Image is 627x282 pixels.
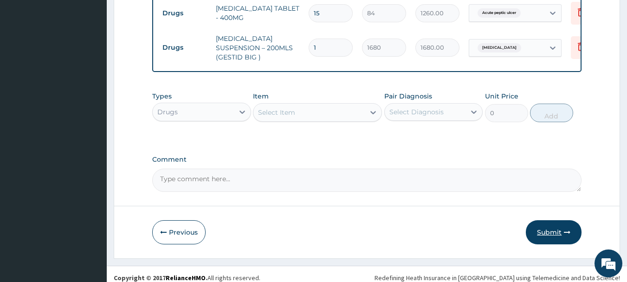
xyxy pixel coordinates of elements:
[114,274,207,282] strong: Copyright © 2017 .
[166,274,206,282] a: RelianceHMO
[48,52,156,64] div: Chat with us now
[152,156,582,164] label: Comment
[211,29,304,66] td: [MEDICAL_DATA] SUSPENSION – 200MLS (GESTID BIG )
[152,5,175,27] div: Minimize live chat window
[54,83,128,177] span: We're online!
[526,220,582,244] button: Submit
[157,107,178,117] div: Drugs
[478,8,521,18] span: Acute peptic ulcer
[152,220,206,244] button: Previous
[384,92,432,101] label: Pair Diagnosis
[389,107,444,117] div: Select Diagnosis
[530,104,573,122] button: Add
[158,5,211,22] td: Drugs
[152,92,172,100] label: Types
[5,185,177,218] textarea: Type your message and hit 'Enter'
[258,108,295,117] div: Select Item
[478,43,521,52] span: [MEDICAL_DATA]
[158,39,211,56] td: Drugs
[485,92,518,101] label: Unit Price
[17,46,38,70] img: d_794563401_company_1708531726252_794563401
[253,92,269,101] label: Item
